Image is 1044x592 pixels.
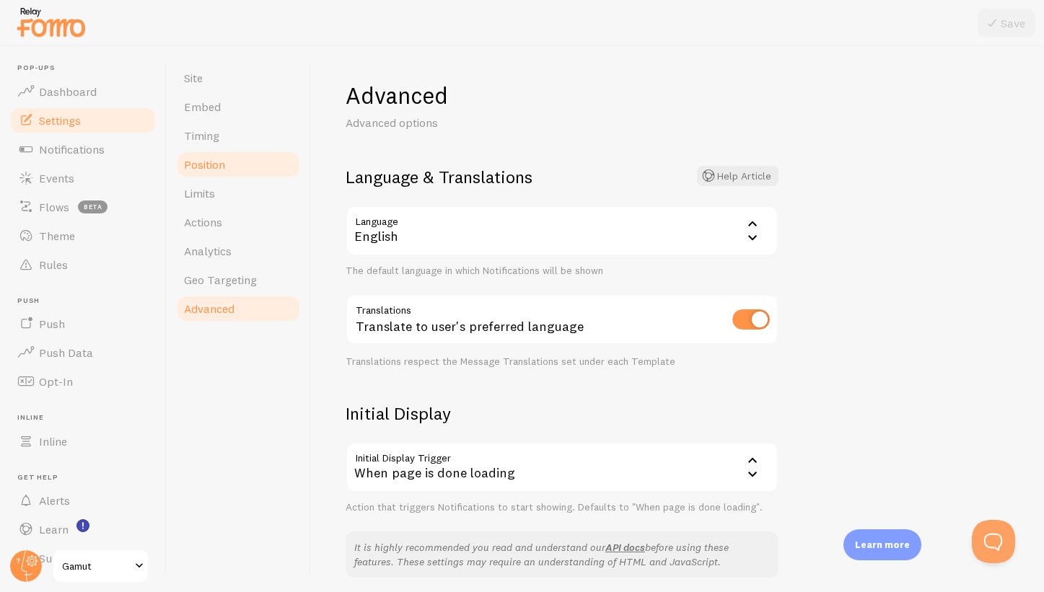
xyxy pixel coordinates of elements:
a: Support [9,544,157,573]
a: Embed [175,92,302,121]
span: Inline [17,413,157,423]
a: Settings [9,106,157,135]
h1: Advanced [346,81,778,110]
a: Learn [9,515,157,544]
span: Dashboard [39,84,97,99]
a: Push Data [9,338,157,367]
h2: Initial Display [346,402,778,425]
span: Limits [184,186,215,200]
span: Rules [39,257,68,272]
span: Push [17,296,157,306]
span: Events [39,171,74,185]
a: Alerts [9,486,157,515]
span: Advanced [184,301,234,316]
span: Notifications [39,142,105,156]
span: Gamut [62,557,131,575]
p: It is highly recommended you read and understand our before using these features. These settings ... [354,540,770,569]
span: Theme [39,229,75,243]
a: Flows beta [9,193,157,221]
span: Analytics [184,244,232,258]
span: beta [78,200,108,213]
span: Timing [184,128,219,143]
a: Actions [175,208,302,237]
a: Position [175,150,302,179]
p: Learn more [855,538,910,552]
svg: <p>Watch New Feature Tutorials!</p> [76,519,89,532]
div: When page is done loading [346,442,778,492]
span: Opt-In [39,374,73,389]
span: Learn [39,522,69,536]
iframe: Help Scout Beacon - Open [972,520,1015,563]
a: Events [9,164,157,193]
div: Translations respect the Message Translations set under each Template [346,355,778,368]
a: Limits [175,179,302,208]
div: Translate to user's preferred language [346,294,778,347]
div: Action that triggers Notifications to start showing. Defaults to "When page is done loading". [346,501,778,514]
a: Geo Targeting [175,265,302,294]
a: Rules [9,250,157,279]
div: English [346,206,778,256]
span: Position [184,157,225,172]
h2: Language & Translations [346,166,778,188]
span: Push [39,317,65,331]
span: Inline [39,434,67,449]
span: Get Help [17,473,157,482]
a: Opt-In [9,367,157,396]
button: Help Article [697,166,778,186]
span: Alerts [39,493,70,508]
a: Site [175,63,302,92]
p: Advanced options [346,115,692,131]
div: The default language in which Notifications will be shown [346,265,778,278]
span: Settings [39,113,81,128]
a: Inline [9,427,157,456]
a: Gamut [52,549,149,583]
div: Learn more [843,529,921,560]
a: Advanced [175,294,302,323]
span: Flows [39,200,69,214]
a: Analytics [175,237,302,265]
img: fomo-relay-logo-orange.svg [15,4,87,40]
a: Timing [175,121,302,150]
span: Actions [184,215,222,229]
a: Theme [9,221,157,250]
a: Notifications [9,135,157,164]
span: Pop-ups [17,63,157,73]
span: Site [184,71,203,85]
a: Push [9,309,157,338]
a: API docs [605,541,645,554]
span: Push Data [39,345,93,360]
span: Geo Targeting [184,273,257,287]
span: Embed [184,100,221,114]
a: Dashboard [9,77,157,106]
